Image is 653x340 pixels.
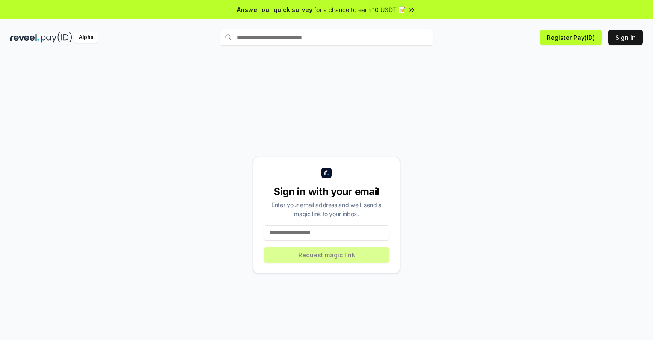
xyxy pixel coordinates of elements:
span: Answer our quick survey [237,5,312,14]
img: logo_small [321,168,332,178]
button: Sign In [608,30,643,45]
img: reveel_dark [10,32,39,43]
div: Alpha [74,32,98,43]
span: for a chance to earn 10 USDT 📝 [314,5,406,14]
div: Sign in with your email [264,185,389,199]
img: pay_id [41,32,72,43]
button: Register Pay(ID) [540,30,602,45]
div: Enter your email address and we’ll send a magic link to your inbox. [264,200,389,218]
